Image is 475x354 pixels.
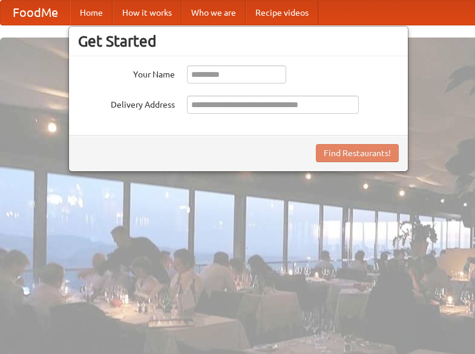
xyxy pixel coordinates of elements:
[113,1,182,25] a: How it works
[316,144,399,162] button: Find Restaurants!
[70,1,113,25] a: Home
[246,1,318,25] a: Recipe videos
[78,65,175,80] label: Your Name
[182,1,246,25] a: Who we are
[1,1,70,25] a: FoodMe
[78,32,399,50] h3: Get Started
[78,96,175,111] label: Delivery Address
